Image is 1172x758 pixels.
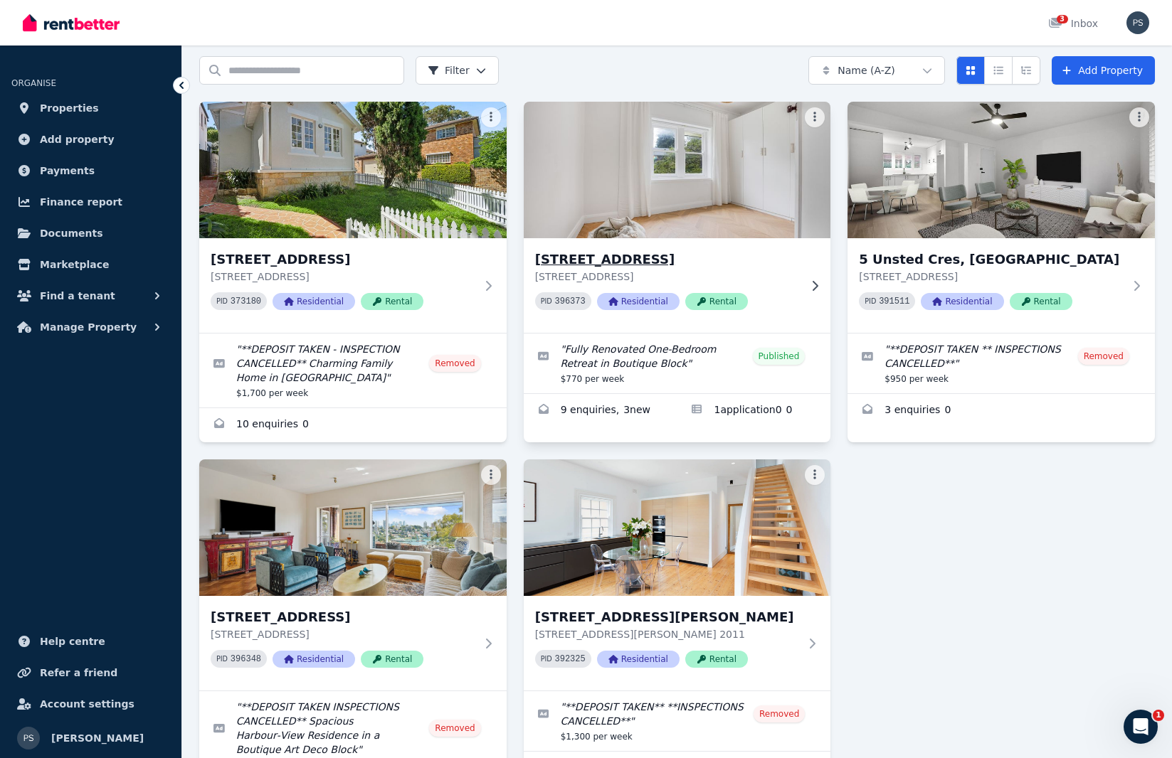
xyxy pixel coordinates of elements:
[40,131,115,148] span: Add property
[40,633,105,650] span: Help centre
[805,465,825,485] button: More options
[524,333,831,393] a: Edit listing: Fully Renovated One-Bedroom Retreat in Boutique Block
[211,269,475,284] p: [STREET_ADDRESS]
[956,56,1040,85] div: View options
[848,102,1155,238] img: 5 Unsted Cres, Hillsdale
[273,293,355,310] span: Residential
[956,56,985,85] button: Card view
[555,297,586,306] code: 396373
[838,63,895,78] span: Name (A-Z)
[541,655,552,663] small: PID
[597,651,680,668] span: Residential
[40,256,109,273] span: Marketplace
[1048,16,1098,31] div: Inbox
[11,188,170,216] a: Finance report
[685,651,748,668] span: Rental
[40,287,115,304] span: Find a tenant
[1052,56,1155,85] a: Add Property
[535,607,800,627] h3: [STREET_ADDRESS][PERSON_NAME]
[199,408,507,442] a: Enquiries for 1 Ebsworth Rd, Rose Bay
[416,56,499,85] button: Filter
[1057,15,1068,23] span: 3
[524,102,831,333] a: 4/688 Old South Head Rd, Rose Bay[STREET_ADDRESS][STREET_ADDRESS]PID 396373ResidentialRental
[597,293,680,310] span: Residential
[211,627,475,641] p: [STREET_ADDRESS]
[11,658,170,687] a: Refer a friend
[535,250,800,269] h3: [STREET_ADDRESS]
[1129,107,1149,127] button: More options
[199,102,507,238] img: 1 Ebsworth Rd, Rose Bay
[11,219,170,247] a: Documents
[524,459,831,596] img: 12/7 Ithaca Rd, Elizabeth Bay
[984,56,1013,85] button: Compact list view
[859,250,1124,269] h3: 5 Unsted Cres, [GEOGRAPHIC_DATA]
[1124,710,1158,744] iframe: Intercom live chat
[11,94,170,122] a: Properties
[361,293,423,310] span: Rental
[11,156,170,185] a: Payments
[848,102,1155,333] a: 5 Unsted Cres, Hillsdale5 Unsted Cres, [GEOGRAPHIC_DATA][STREET_ADDRESS]PID 391511ResidentialRental
[524,459,831,690] a: 12/7 Ithaca Rd, Elizabeth Bay[STREET_ADDRESS][PERSON_NAME][STREET_ADDRESS][PERSON_NAME] 2011PID 3...
[859,269,1124,284] p: [STREET_ADDRESS]
[11,313,170,341] button: Manage Property
[199,333,507,407] a: Edit listing: **DEPOSIT TAKEN - INSPECTION CANCELLED** Charming Family Home in Rose Bay
[40,319,137,336] span: Manage Property
[11,250,170,279] a: Marketplace
[361,651,423,668] span: Rental
[17,727,40,749] img: Paloma Soulos
[524,691,831,751] a: Edit listing: **DEPOSIT TAKEN** **INSPECTIONS CANCELLED**
[541,297,552,305] small: PID
[40,100,99,117] span: Properties
[524,394,677,428] a: Enquiries for 4/688 Old South Head Rd, Rose Bay
[1012,56,1040,85] button: Expanded list view
[231,654,261,664] code: 396348
[677,394,830,428] a: Applications for 4/688 Old South Head Rd, Rose Bay
[1153,710,1164,721] span: 1
[216,297,228,305] small: PID
[40,193,122,210] span: Finance report
[481,465,501,485] button: More options
[879,297,909,306] code: 391511
[216,655,228,663] small: PID
[1126,11,1149,34] img: Paloma Soulos
[808,56,945,85] button: Name (A-Z)
[199,459,507,596] img: 8/38 Fairfax Rd, Bellevue Hill
[428,63,470,78] span: Filter
[921,293,1003,310] span: Residential
[865,297,876,305] small: PID
[11,690,170,718] a: Account settings
[211,607,475,627] h3: [STREET_ADDRESS]
[535,269,800,284] p: [STREET_ADDRESS]
[211,250,475,269] h3: [STREET_ADDRESS]
[23,12,120,33] img: RentBetter
[199,459,507,690] a: 8/38 Fairfax Rd, Bellevue Hill[STREET_ADDRESS][STREET_ADDRESS]PID 396348ResidentialRental
[231,297,261,306] code: 373180
[848,333,1155,393] a: Edit listing: **DEPOSIT TAKEN ** INSPECTIONS CANCELLED**
[40,162,95,179] span: Payments
[685,293,748,310] span: Rental
[273,651,355,668] span: Residential
[481,107,501,127] button: More options
[40,664,117,681] span: Refer a friend
[11,125,170,154] a: Add property
[40,695,134,712] span: Account settings
[11,627,170,656] a: Help centre
[555,654,586,664] code: 392325
[51,730,144,747] span: [PERSON_NAME]
[11,78,56,88] span: ORGANISE
[199,102,507,333] a: 1 Ebsworth Rd, Rose Bay[STREET_ADDRESS][STREET_ADDRESS]PID 373180ResidentialRental
[11,282,170,310] button: Find a tenant
[516,98,838,242] img: 4/688 Old South Head Rd, Rose Bay
[40,225,103,242] span: Documents
[805,107,825,127] button: More options
[1010,293,1072,310] span: Rental
[535,627,800,641] p: [STREET_ADDRESS][PERSON_NAME] 2011
[848,394,1155,428] a: Enquiries for 5 Unsted Cres, Hillsdale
